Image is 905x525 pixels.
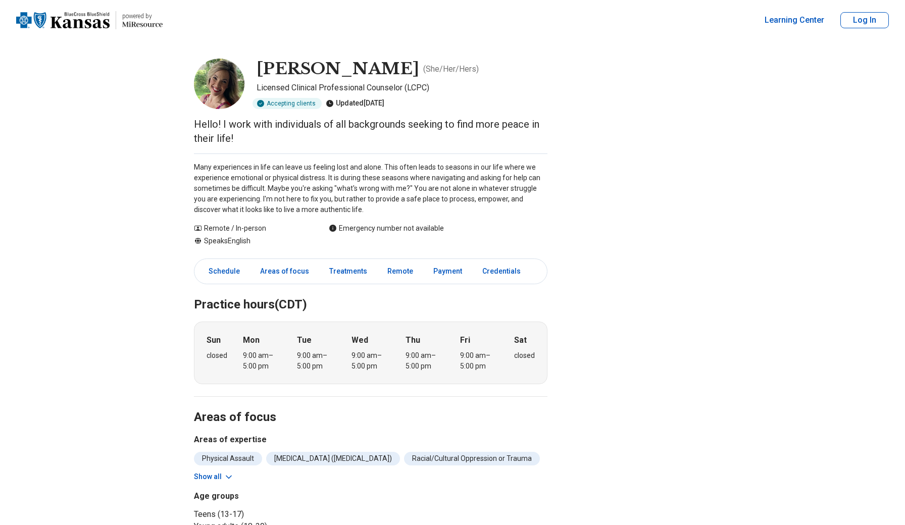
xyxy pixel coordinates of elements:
[243,350,282,372] div: 9:00 am – 5:00 pm
[122,12,163,20] p: powered by
[840,12,889,28] button: Log In
[257,82,547,94] p: Licensed Clinical Professional Counselor (LCPC)
[196,261,246,282] a: Schedule
[194,223,309,234] div: Remote / In-person
[329,223,444,234] div: Emergency number not available
[765,14,824,26] a: Learning Center
[404,452,540,465] li: Racial/Cultural Oppression or Trauma
[381,261,419,282] a: Remote
[194,471,234,482] button: Show all
[194,508,367,520] li: Teens (13-17)
[351,350,390,372] div: 9:00 am – 5:00 pm
[460,350,499,372] div: 9:00 am – 5:00 pm
[254,261,315,282] a: Areas of focus
[514,350,535,361] div: closed
[194,236,309,246] div: Speaks English
[257,59,419,80] h1: [PERSON_NAME]
[323,261,373,282] a: Treatments
[207,334,221,346] strong: Sun
[194,162,547,215] p: Many experiences in life can leave us feeling lost and alone. This often leads to seasons in our ...
[351,334,368,346] strong: Wed
[194,385,547,426] h2: Areas of focus
[266,452,400,465] li: [MEDICAL_DATA] ([MEDICAL_DATA])
[406,350,444,372] div: 9:00 am – 5:00 pm
[207,350,227,361] div: closed
[194,272,547,313] h2: Practice hours (CDT)
[297,350,336,372] div: 9:00 am – 5:00 pm
[326,98,384,109] div: Updated [DATE]
[243,334,260,346] strong: Mon
[194,434,547,446] h3: Areas of expertise
[194,490,367,502] h3: Age groups
[253,98,322,109] div: Accepting clients
[406,334,420,346] strong: Thu
[194,452,262,465] li: Physical Assault
[194,59,244,109] img: Elisabeth Shaw, Licensed Clinical Professional Counselor (LCPC)
[423,63,479,75] p: ( She/Her/Hers )
[194,117,547,145] p: Hello! I work with individuals of all backgrounds seeking to find more peace in their life!
[16,4,163,36] a: Home page
[476,261,533,282] a: Credentials
[427,261,468,282] a: Payment
[514,334,527,346] strong: Sat
[297,334,312,346] strong: Tue
[194,322,547,384] div: When does the program meet?
[460,334,470,346] strong: Fri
